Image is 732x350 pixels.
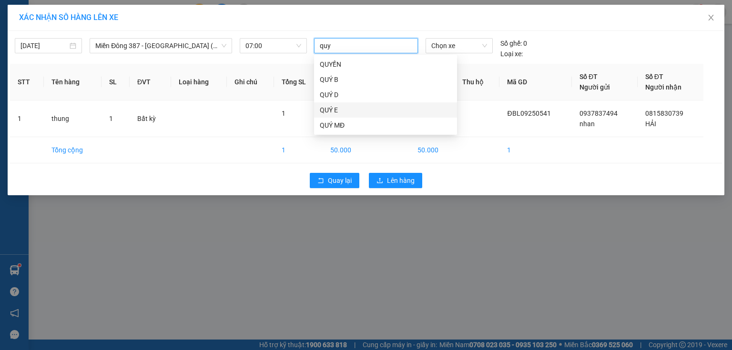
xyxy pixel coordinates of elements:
[579,110,618,117] span: 0937837494
[20,40,68,51] input: 12/09/2025
[44,100,102,137] td: thung
[579,120,595,128] span: nhan
[130,100,171,137] td: Bất kỳ
[5,52,64,112] b: 167 Quốc lộ 13, P26, [GEOGRAPHIC_DATA], [GEOGRAPHIC_DATA]
[320,105,451,115] div: QUÝ E
[698,5,724,31] button: Close
[320,74,451,85] div: QUÝ B
[314,57,457,72] div: QUYỀN
[5,40,66,51] li: VP 167 QL13
[5,53,11,60] span: environment
[369,173,422,188] button: uploadLên hàng
[171,64,227,100] th: Loại hàng
[227,64,274,100] th: Ghi chú
[323,137,381,163] td: 50.000
[499,64,572,100] th: Mã GD
[645,73,663,80] span: Số ĐT
[5,5,38,38] img: logo.jpg
[317,177,324,185] span: rollback
[19,13,118,22] span: XÁC NHẬN SỐ HÀNG LÊN XE
[10,64,44,100] th: STT
[274,64,323,100] th: Tổng SL
[314,102,457,118] div: QUÝ E
[376,177,383,185] span: upload
[109,115,113,122] span: 1
[274,137,323,163] td: 1
[66,53,72,60] span: environment
[579,83,610,91] span: Người gửi
[130,64,171,100] th: ĐVT
[245,39,301,53] span: 07:00
[499,137,572,163] td: 1
[320,120,451,130] div: QUÝ MĐ
[387,175,415,186] span: Lên hàng
[328,175,352,186] span: Quay lại
[5,5,138,23] li: Hoa Mai
[44,64,102,100] th: Tên hàng
[507,110,550,117] span: ĐBL09250541
[320,90,451,100] div: QUÝ D
[410,137,455,163] td: 50.000
[645,83,681,91] span: Người nhận
[10,100,44,137] td: 1
[645,110,683,117] span: 0815830739
[95,39,226,53] span: Miền Đông 387 - Bà Rịa (hàng hoá)
[500,38,522,49] span: Số ghế:
[66,52,117,70] b: QL51, PPhước Trung, TPBà Rịa
[645,120,656,128] span: HẢI
[500,38,527,49] div: 0
[314,118,457,133] div: QUÝ MĐ
[431,39,487,53] span: Chọn xe
[707,14,715,21] span: close
[66,40,127,51] li: VP Hàng Bà Rịa
[500,49,523,59] span: Loại xe:
[314,87,457,102] div: QUÝ D
[455,64,500,100] th: Thu hộ
[320,59,451,70] div: QUYỀN
[579,73,598,80] span: Số ĐT
[102,64,130,100] th: SL
[221,43,227,49] span: down
[314,72,457,87] div: QUÝ B
[310,173,359,188] button: rollbackQuay lại
[44,137,102,163] td: Tổng cộng
[282,110,285,117] span: 1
